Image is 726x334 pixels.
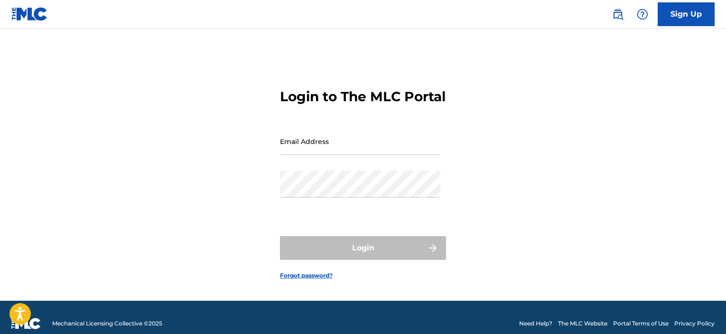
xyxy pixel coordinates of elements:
a: The MLC Website [558,319,607,328]
h3: Login to The MLC Portal [280,88,446,105]
a: Sign Up [658,2,715,26]
a: Public Search [608,5,627,24]
a: Portal Terms of Use [613,319,669,328]
a: Forgot password? [280,271,333,280]
span: Mechanical Licensing Collective © 2025 [52,319,162,328]
div: Help [633,5,652,24]
img: logo [11,318,41,329]
a: Need Help? [519,319,552,328]
img: help [637,9,648,20]
a: Privacy Policy [674,319,715,328]
img: search [612,9,624,20]
img: MLC Logo [11,7,48,21]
